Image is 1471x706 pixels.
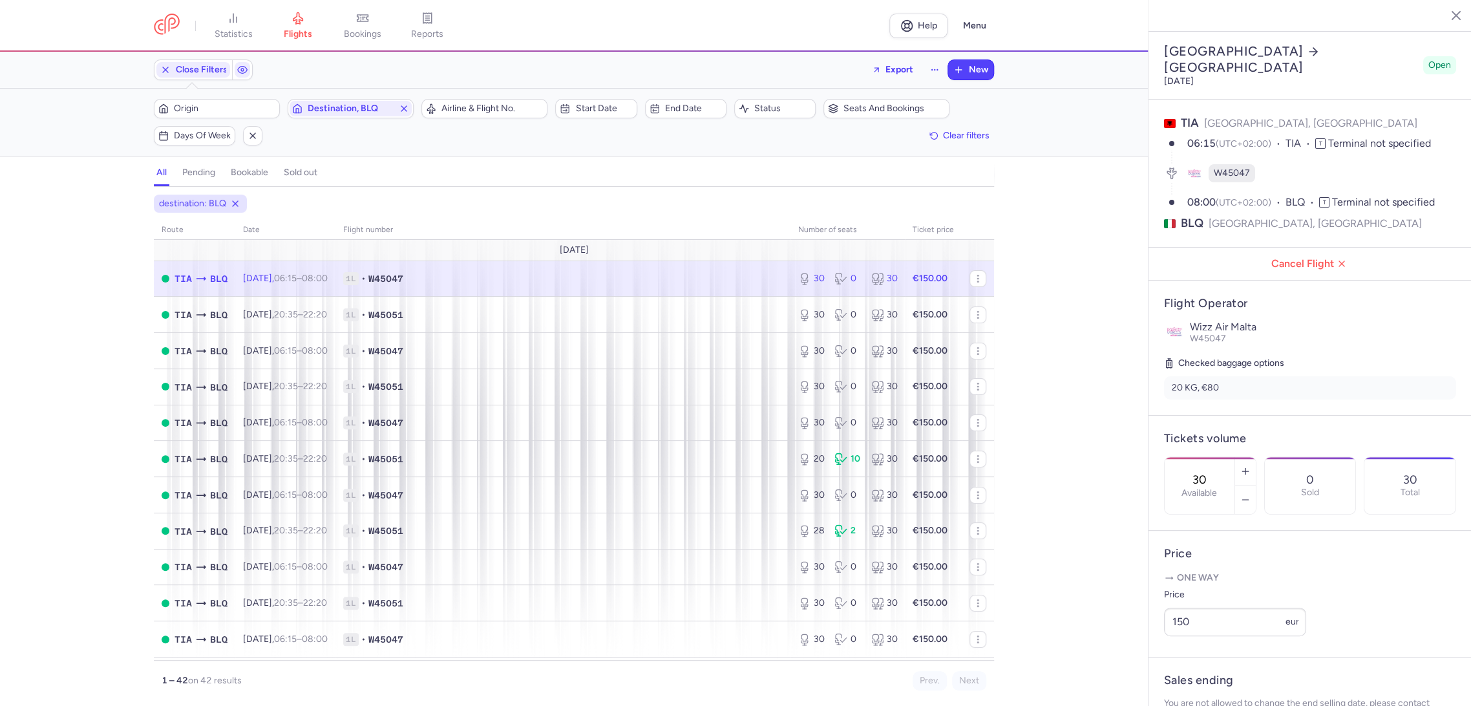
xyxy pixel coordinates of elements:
[1164,587,1306,603] label: Price
[368,597,403,610] span: W45051
[918,21,937,30] span: Help
[274,453,327,464] span: –
[274,634,297,645] time: 06:15
[575,103,632,114] span: Start date
[798,345,824,358] div: 30
[368,380,403,393] span: W45051
[1164,296,1456,311] h4: Flight Operator
[284,167,317,178] h4: sold out
[182,167,215,178] h4: pending
[395,12,460,40] a: reports
[560,245,589,255] span: [DATE]
[330,12,395,40] a: bookings
[368,416,403,429] span: W45047
[834,416,860,429] div: 0
[1190,321,1456,333] p: Wizz Air Malta
[154,220,235,240] th: route
[421,99,547,118] button: Airline & Flight No.
[243,273,328,284] span: [DATE],
[905,220,962,240] th: Ticket price
[274,381,298,392] time: 20:35
[754,103,811,114] span: Status
[361,524,366,537] span: •
[162,675,188,686] strong: 1 – 42
[1190,333,1226,344] span: W45047
[174,103,275,114] span: Origin
[343,416,359,429] span: 1L
[1216,197,1271,208] span: (UTC+02:00)
[645,99,726,118] button: End date
[361,633,366,646] span: •
[274,489,297,500] time: 06:15
[162,383,169,390] span: OPEN
[201,12,266,40] a: statistics
[175,488,192,502] span: TIA
[555,99,637,118] button: Start date
[798,453,824,465] div: 20
[834,633,860,646] div: 0
[1164,76,1194,87] time: [DATE]
[798,633,824,646] div: 30
[343,524,359,537] span: 1L
[266,12,330,40] a: flights
[1181,215,1203,231] span: BLQ
[175,524,192,539] span: TIA
[274,561,297,572] time: 06:15
[284,28,312,40] span: flights
[834,308,860,321] div: 0
[361,308,366,321] span: •
[1319,197,1329,208] span: T
[913,273,947,284] strong: €150.00
[303,525,327,536] time: 22:20
[154,14,180,37] a: CitizenPlane red outlined logo
[823,99,949,118] button: Seats and bookings
[274,309,327,320] span: –
[1187,137,1216,149] time: 06:15
[913,309,947,320] strong: €150.00
[274,345,328,356] span: –
[343,308,359,321] span: 1L
[798,272,824,285] div: 30
[955,14,994,38] button: Menu
[1181,488,1217,498] label: Available
[344,28,381,40] span: bookings
[368,489,403,502] span: W45047
[1204,117,1417,129] span: [GEOGRAPHIC_DATA], [GEOGRAPHIC_DATA]
[210,524,228,539] span: Guglielmo Marconi, Bologna, Italy
[361,416,366,429] span: •
[913,671,947,690] button: Prev.
[368,561,403,573] span: W45047
[834,453,860,465] div: 10
[790,220,905,240] th: number of seats
[210,596,228,610] span: Guglielmo Marconi, Bologna, Italy
[1209,215,1422,231] span: [GEOGRAPHIC_DATA], [GEOGRAPHIC_DATA]
[871,453,897,465] div: 30
[243,561,328,572] span: [DATE],
[154,60,232,80] button: Close Filters
[174,131,231,141] span: Days of week
[913,417,947,428] strong: €150.00
[885,65,913,74] span: Export
[798,308,824,321] div: 30
[302,634,328,645] time: 08:00
[188,675,242,686] span: on 42 results
[1428,59,1451,72] span: Open
[235,220,335,240] th: date
[343,380,359,393] span: 1L
[1286,136,1315,151] span: TIA
[243,417,328,428] span: [DATE],
[863,59,922,80] button: Export
[243,597,327,608] span: [DATE],
[154,99,280,118] button: Origin
[308,103,394,114] span: Destination, BLQ
[368,524,403,537] span: W45051
[1315,138,1326,149] span: T
[798,489,824,502] div: 30
[176,65,228,75] span: Close Filters
[243,453,327,464] span: [DATE],
[834,561,860,573] div: 0
[798,597,824,610] div: 30
[302,273,328,284] time: 08:00
[1164,376,1456,400] li: 20 KG, €80
[1164,431,1456,446] h4: Tickets volume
